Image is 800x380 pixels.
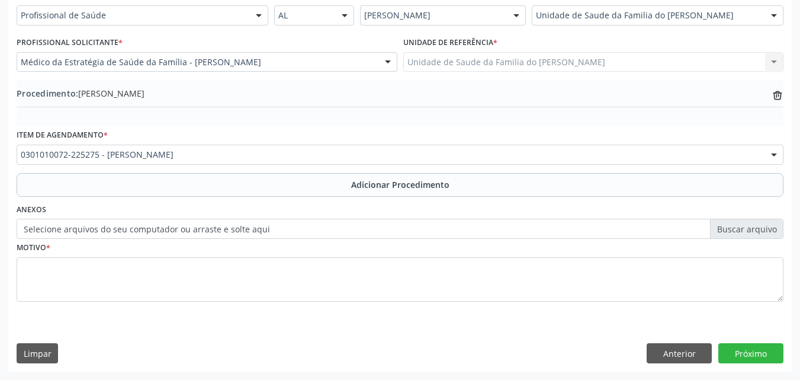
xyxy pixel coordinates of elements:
[351,178,449,191] span: Adicionar Procedimento
[647,343,712,363] button: Anterior
[17,87,144,100] span: [PERSON_NAME]
[17,239,50,257] label: Motivo
[21,149,759,161] span: 0301010072-225275 - [PERSON_NAME]
[278,9,330,21] span: AL
[364,9,502,21] span: [PERSON_NAME]
[17,201,46,219] label: Anexos
[17,34,123,52] label: Profissional Solicitante
[21,56,373,68] span: Médico da Estratégia de Saúde da Família - [PERSON_NAME]
[17,173,783,197] button: Adicionar Procedimento
[536,9,759,21] span: Unidade de Saude da Familia do [PERSON_NAME]
[21,9,244,21] span: Profissional de Saúde
[718,343,783,363] button: Próximo
[403,34,497,52] label: Unidade de referência
[17,343,58,363] button: Limpar
[17,126,108,145] label: Item de agendamento
[17,88,78,99] span: Procedimento:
